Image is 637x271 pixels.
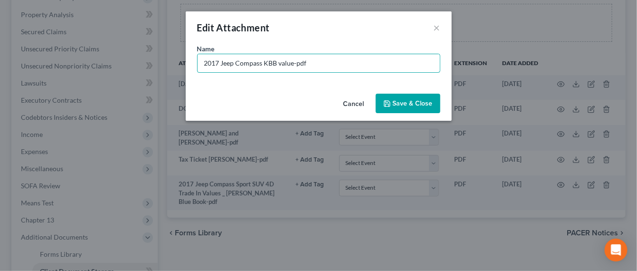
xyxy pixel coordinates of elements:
[393,99,433,107] span: Save & Close
[198,54,440,72] input: Enter name...
[376,94,440,114] button: Save & Close
[217,22,270,33] span: Attachment
[605,239,627,261] div: Open Intercom Messenger
[336,95,372,114] button: Cancel
[434,22,440,33] button: ×
[197,22,215,33] span: Edit
[197,45,215,53] span: Name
